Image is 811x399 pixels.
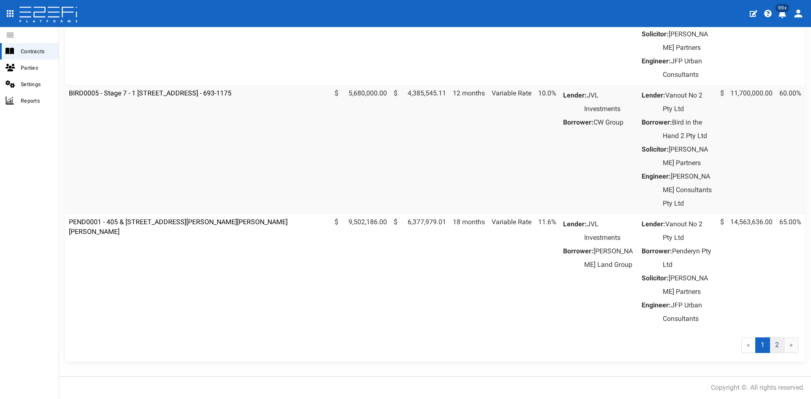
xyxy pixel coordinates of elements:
[390,214,449,329] td: 6,377,979.01
[776,214,805,329] td: 65.00%
[563,89,587,102] dt: Lender:
[717,85,776,214] td: 11,700,000.00
[663,116,713,143] dd: Bird in the Hand 2 Pty Ltd
[69,89,231,97] a: BIRD0005 - Stage 7 - 1 [STREET_ADDRESS] - 693-1175
[642,54,671,68] dt: Engineer:
[776,85,805,214] td: 60.00%
[21,79,52,89] span: Settings
[563,116,593,129] dt: Borrower:
[69,218,288,236] a: PEND0001 - 405 & [STREET_ADDRESS][PERSON_NAME][PERSON_NAME][PERSON_NAME]
[584,89,635,116] dd: JVL Investments
[642,116,672,129] dt: Borrower:
[584,244,635,271] dd: [PERSON_NAME] Land Group
[488,85,535,214] td: Variable Rate
[449,85,488,214] td: 12 months
[663,54,713,81] dd: JFP Urban Consultants
[717,214,776,329] td: 14,563,636.00
[642,217,665,231] dt: Lender:
[755,337,770,353] span: 1
[21,63,52,73] span: Parties
[741,337,756,353] span: «
[663,244,713,271] dd: Penderyn Pty Ltd
[663,143,713,170] dd: [PERSON_NAME] Partners
[642,299,671,312] dt: Engineer:
[449,214,488,329] td: 18 months
[390,85,449,214] td: 4,385,545.11
[663,271,713,299] dd: [PERSON_NAME] Partners
[642,27,669,41] dt: Solicitor:
[663,299,713,326] dd: JFP Urban Consultants
[584,116,635,129] dd: CW Group
[331,214,390,329] td: 9,502,186.00
[642,170,671,183] dt: Engineer:
[563,244,593,258] dt: Borrower:
[642,271,669,285] dt: Solicitor:
[535,85,560,214] td: 10.0%
[535,214,560,329] td: 11.6%
[784,337,798,353] a: »
[584,217,635,244] dd: JVL Investments
[642,244,672,258] dt: Borrower:
[642,143,669,156] dt: Solicitor:
[663,27,713,54] dd: [PERSON_NAME] Partners
[770,337,784,353] a: 2
[21,46,52,56] span: Contracts
[663,89,713,116] dd: Vanout No 2 Pty Ltd
[663,170,713,210] dd: [PERSON_NAME] Consultants Pty Ltd
[331,85,390,214] td: 5,680,000.00
[711,383,805,393] div: Copyright ©. All rights reserved.
[663,217,713,244] dd: Vanout No 2 Pty Ltd
[488,214,535,329] td: Variable Rate
[21,96,52,106] span: Reports
[642,89,665,102] dt: Lender:
[563,217,587,231] dt: Lender:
